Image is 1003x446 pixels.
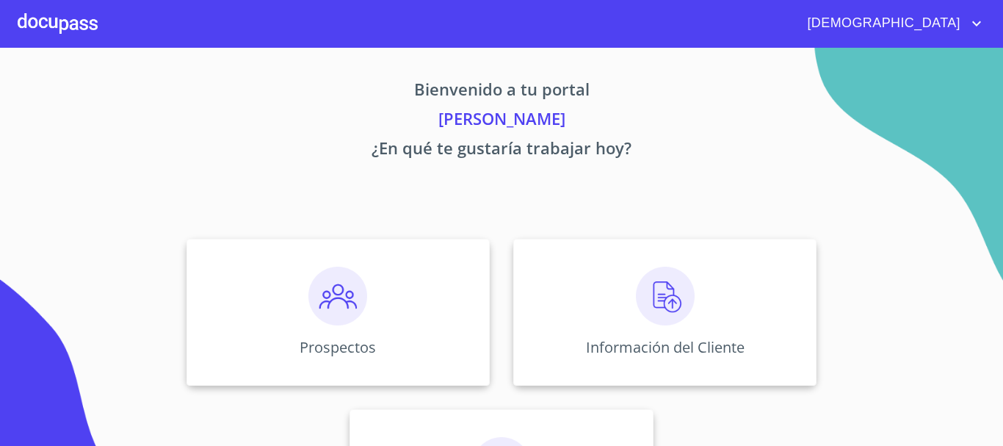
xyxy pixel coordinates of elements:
span: [DEMOGRAPHIC_DATA] [796,12,968,35]
p: Bienvenido a tu portal [49,77,954,107]
img: prospectos.png [308,267,367,325]
p: Información del Cliente [586,337,745,357]
p: Prospectos [300,337,376,357]
img: carga.png [636,267,695,325]
p: [PERSON_NAME] [49,107,954,136]
button: account of current user [796,12,985,35]
p: ¿En qué te gustaría trabajar hoy? [49,136,954,165]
